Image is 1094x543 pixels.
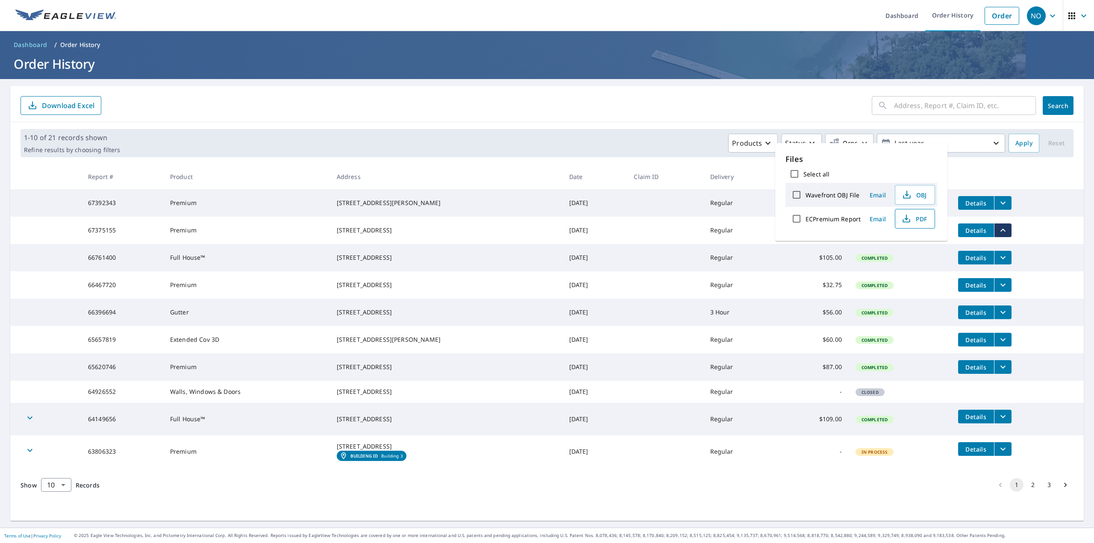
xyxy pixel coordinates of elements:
td: [DATE] [562,403,627,435]
td: 64926552 [81,381,163,403]
button: OBJ [895,185,935,205]
td: [DATE] [562,353,627,381]
td: Regular [703,381,777,403]
td: Regular [703,403,777,435]
td: Regular [703,435,777,468]
span: Details [963,363,989,371]
td: Regular [703,271,777,299]
p: Order History [60,41,100,49]
label: Wavefront OBJ File [806,191,859,199]
td: [DATE] [562,271,627,299]
div: Show 10 records [41,478,71,492]
span: Details [963,199,989,207]
button: filesDropdownBtn-66396694 [994,305,1012,319]
nav: breadcrumb [10,38,1084,52]
button: detailsBtn-65657819 [958,333,994,346]
p: Refine results by choosing filters [24,146,120,154]
button: Products [728,134,778,153]
p: Products [732,138,762,148]
span: Email [868,215,888,223]
a: Privacy Policy [33,533,61,539]
td: 67392343 [81,189,163,217]
button: Search [1043,96,1073,115]
td: Premium [163,271,330,299]
button: filesDropdownBtn-64149656 [994,410,1012,423]
a: Dashboard [10,38,51,52]
label: Select all [803,170,829,178]
span: Completed [856,337,893,343]
label: ECPremium Report [806,215,861,223]
button: detailsBtn-66467720 [958,278,994,292]
td: [DATE] [562,217,627,244]
td: [DATE] [562,299,627,326]
span: Show [21,481,37,489]
th: Report # [81,164,163,189]
td: [DATE] [562,435,627,468]
span: Completed [856,282,893,288]
span: Search [1050,102,1067,110]
button: detailsBtn-67392343 [958,196,994,210]
li: / [54,40,57,50]
button: filesDropdownBtn-66761400 [994,251,1012,264]
input: Address, Report #, Claim ID, etc. [894,94,1036,117]
button: detailsBtn-66396694 [958,305,994,319]
button: Email [864,188,891,202]
span: Details [963,281,989,289]
span: OBJ [900,190,928,200]
span: PDF [900,214,928,224]
p: | [4,533,61,538]
span: Details [963,336,989,344]
button: detailsBtn-67375155 [958,223,994,237]
td: 66467720 [81,271,163,299]
td: Full House™ [163,244,330,271]
span: Dashboard [14,41,47,49]
button: detailsBtn-66761400 [958,251,994,264]
button: Apply [1009,134,1039,153]
div: [STREET_ADDRESS] [337,363,556,371]
td: 65657819 [81,326,163,353]
button: filesDropdownBtn-63806323 [994,442,1012,456]
th: Date [562,164,627,189]
span: Details [963,413,989,421]
div: [STREET_ADDRESS][PERSON_NAME] [337,199,556,207]
td: Regular [703,189,777,217]
td: Premium [163,189,330,217]
button: page 1 [1010,478,1023,492]
button: detailsBtn-63806323 [958,442,994,456]
td: 64149656 [81,403,163,435]
span: Completed [856,364,893,370]
th: Product [163,164,330,189]
button: Go to page 3 [1042,478,1056,492]
button: filesDropdownBtn-66467720 [994,278,1012,292]
p: Download Excel [42,101,94,110]
span: Records [76,481,100,489]
button: PDF [895,209,935,229]
h1: Order History [10,55,1084,73]
td: [DATE] [562,189,627,217]
span: Details [963,308,989,317]
span: Details [963,445,989,453]
span: Completed [856,417,893,423]
td: Premium [163,353,330,381]
div: [STREET_ADDRESS] [337,253,556,262]
td: - [777,381,849,403]
td: [DATE] [562,326,627,353]
th: Delivery [703,164,777,189]
td: Full House™ [163,403,330,435]
button: Status [781,134,822,153]
div: [STREET_ADDRESS] [337,226,556,235]
a: Order [985,7,1019,25]
button: detailsBtn-65620746 [958,360,994,374]
p: Last year [891,136,991,151]
td: 63806323 [81,435,163,468]
td: Regular [703,244,777,271]
button: detailsBtn-64149656 [958,410,994,423]
div: [STREET_ADDRESS] [337,415,556,423]
span: Completed [856,310,893,316]
td: 65620746 [81,353,163,381]
td: [DATE] [562,244,627,271]
div: [STREET_ADDRESS][PERSON_NAME] [337,335,556,344]
td: Premium [163,217,330,244]
td: Regular [703,217,777,244]
div: [STREET_ADDRESS] [337,442,556,451]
